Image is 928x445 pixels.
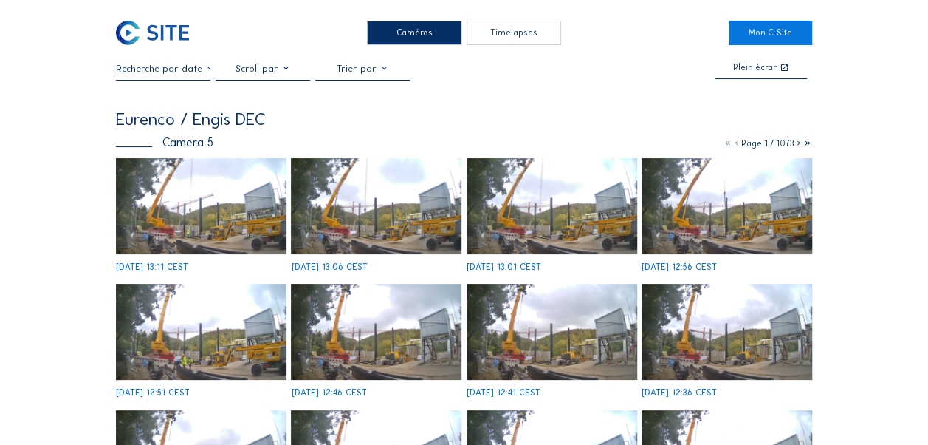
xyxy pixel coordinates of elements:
div: [DATE] 12:56 CEST [642,263,717,272]
img: image_53819848 [116,284,286,380]
div: [DATE] 12:36 CEST [642,389,717,398]
div: [DATE] 13:01 CEST [467,263,541,272]
div: [DATE] 13:11 CEST [116,263,188,272]
div: Plein écran [732,64,777,73]
img: image_53819705 [291,284,461,380]
img: image_53820161 [467,158,637,254]
div: [DATE] 12:46 CEST [291,389,366,398]
div: [DATE] 12:51 CEST [116,389,190,398]
img: image_53820000 [642,158,812,254]
div: Timelapses [467,21,561,45]
img: image_53820439 [116,158,286,254]
div: [DATE] 12:41 CEST [467,389,540,398]
div: Caméras [367,21,461,45]
img: image_53819415 [642,284,812,380]
img: image_53820266 [291,158,461,254]
img: C-SITE Logo [116,21,189,45]
img: image_53819583 [467,284,637,380]
div: Camera 5 [116,136,213,148]
div: Eurenco / Engis DEC [116,111,266,128]
div: [DATE] 13:06 CEST [291,263,367,272]
a: C-SITE Logo [116,21,199,45]
span: Page 1 / 1073 [741,138,794,149]
a: Mon C-Site [729,21,812,45]
input: Recherche par date 󰅀 [116,63,210,74]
